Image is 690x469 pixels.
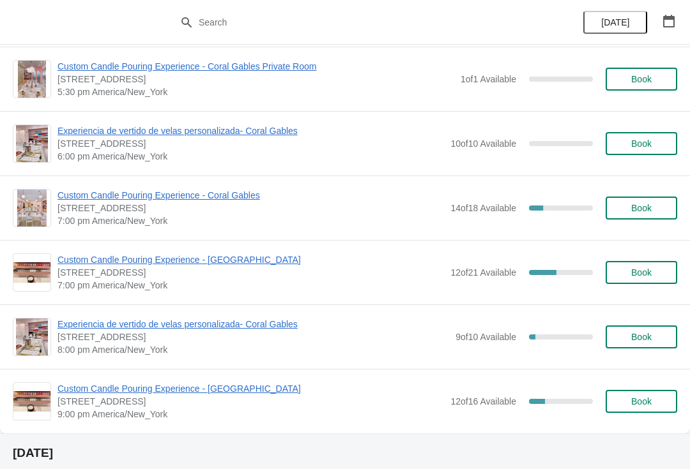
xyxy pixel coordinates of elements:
[57,331,449,343] span: [STREET_ADDRESS]
[17,190,47,227] img: Custom Candle Pouring Experience - Coral Gables | 154 Giralda Avenue, Coral Gables, FL, USA | 7:0...
[631,267,652,278] span: Book
[450,138,516,149] span: 10 of 10 Available
[601,17,629,27] span: [DATE]
[13,262,50,283] img: Custom Candle Pouring Experience - Fort Lauderdale | 914 East Las Olas Boulevard, Fort Lauderdale...
[450,203,516,213] span: 14 of 18 Available
[606,132,677,155] button: Book
[57,150,444,163] span: 6:00 pm America/New_York
[57,189,444,202] span: Custom Candle Pouring Experience - Coral Gables
[57,60,454,73] span: Custom Candle Pouring Experience - Coral Gables Private Room
[16,125,48,162] img: Experiencia de vertido de velas personalizada- Coral Gables | 154 Giralda Avenue, Coral Gables, F...
[631,396,652,406] span: Book
[456,332,516,342] span: 9 of 10 Available
[606,261,677,284] button: Book
[57,343,449,356] span: 8:00 pm America/New_York
[583,11,647,34] button: [DATE]
[198,11,517,34] input: Search
[57,86,454,98] span: 5:30 pm America/New_York
[13,391,50,412] img: Custom Candle Pouring Experience - Fort Lauderdale | 914 East Las Olas Boulevard, Fort Lauderdale...
[57,266,444,279] span: [STREET_ADDRESS]
[631,332,652,342] span: Book
[606,197,677,220] button: Book
[57,214,444,227] span: 7:00 pm America/New_York
[18,61,46,98] img: Custom Candle Pouring Experience - Coral Gables Private Room | 154 Giralda Avenue, Coral Gables, ...
[450,267,516,278] span: 12 of 21 Available
[461,74,516,84] span: 1 of 1 Available
[16,318,48,355] img: Experiencia de vertido de velas personalizada- Coral Gables | 154 Giralda Avenue, Coral Gables, F...
[631,138,652,149] span: Book
[57,279,444,292] span: 7:00 pm America/New_York
[57,408,444,421] span: 9:00 pm America/New_York
[57,202,444,214] span: [STREET_ADDRESS]
[13,447,677,459] h2: [DATE]
[57,73,454,86] span: [STREET_ADDRESS]
[57,382,444,395] span: Custom Candle Pouring Experience - [GEOGRAPHIC_DATA]
[57,137,444,150] span: [STREET_ADDRESS]
[606,325,677,348] button: Book
[631,203,652,213] span: Book
[606,390,677,413] button: Book
[606,68,677,91] button: Book
[631,74,652,84] span: Book
[450,396,516,406] span: 12 of 16 Available
[57,124,444,137] span: Experiencia de vertido de velas personalizada- Coral Gables
[57,318,449,331] span: Experiencia de vertido de velas personalizada- Coral Gables
[57,395,444,408] span: [STREET_ADDRESS]
[57,253,444,266] span: Custom Candle Pouring Experience - [GEOGRAPHIC_DATA]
